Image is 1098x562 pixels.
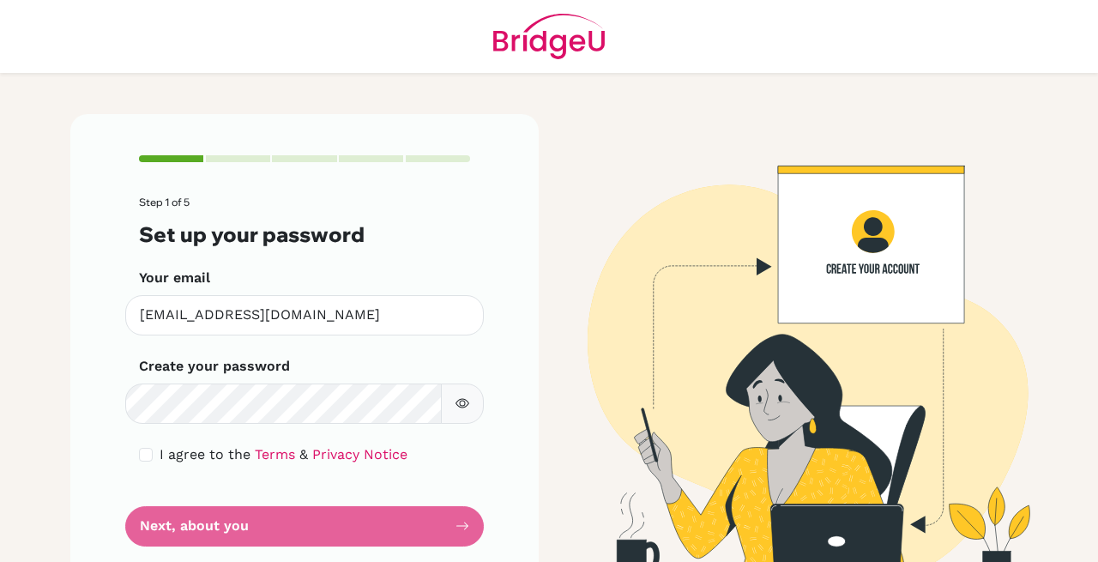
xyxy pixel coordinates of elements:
[312,446,407,462] a: Privacy Notice
[299,446,308,462] span: &
[139,196,190,208] span: Step 1 of 5
[160,446,250,462] span: I agree to the
[255,446,295,462] a: Terms
[139,222,470,247] h3: Set up your password
[125,295,484,335] input: Insert your email*
[139,268,210,288] label: Your email
[139,356,290,377] label: Create your password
